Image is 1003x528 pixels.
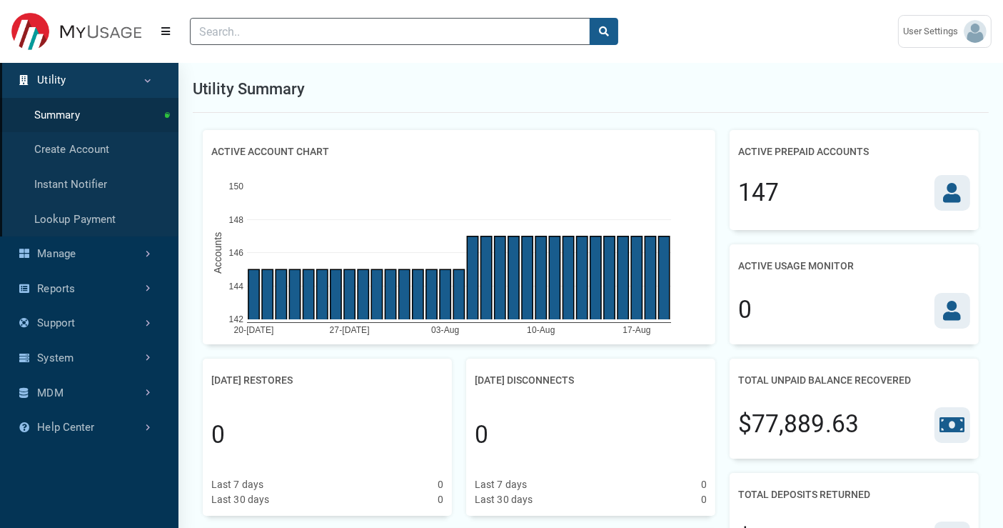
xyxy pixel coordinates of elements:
div: Last 7 days [211,477,263,492]
div: 0 [211,417,225,453]
h1: Utility Summary [193,77,306,101]
div: Last 7 days [475,477,527,492]
div: 0 [738,292,752,328]
h2: Total Unpaid Balance Recovered [738,367,911,394]
div: Last 30 days [475,492,533,507]
div: 0 [475,417,488,453]
div: 147 [738,175,779,211]
button: search [590,18,618,45]
img: ESITESTV3 Logo [11,13,141,51]
button: Menu [153,19,178,44]
div: $77,889.63 [738,407,859,442]
div: 0 [701,492,707,507]
h2: Total Deposits Returned [738,482,870,508]
div: Last 30 days [211,492,269,507]
h2: Active Account Chart [211,139,329,165]
h2: [DATE] Restores [211,367,293,394]
div: 0 [701,477,707,492]
a: User Settings [898,15,992,48]
div: 0 [438,477,443,492]
h2: Active Prepaid Accounts [738,139,869,165]
h2: Active Usage Monitor [738,253,854,279]
input: Search [190,18,590,45]
div: 0 [438,492,443,507]
h2: [DATE] Disconnects [475,367,574,394]
span: User Settings [903,24,964,39]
